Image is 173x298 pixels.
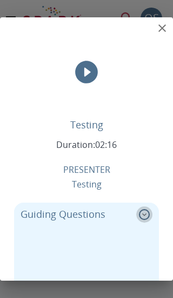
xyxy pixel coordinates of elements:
[63,164,110,176] p: PRESENTER
[14,31,159,113] div: Placeholder Image
[21,209,105,221] p: Guiding Questions
[70,56,103,88] button: play
[70,118,103,132] p: Testing
[136,206,152,223] button: expand
[151,17,173,39] button: close
[72,177,102,192] p: Testing
[56,139,117,151] p: Duration: 02:16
